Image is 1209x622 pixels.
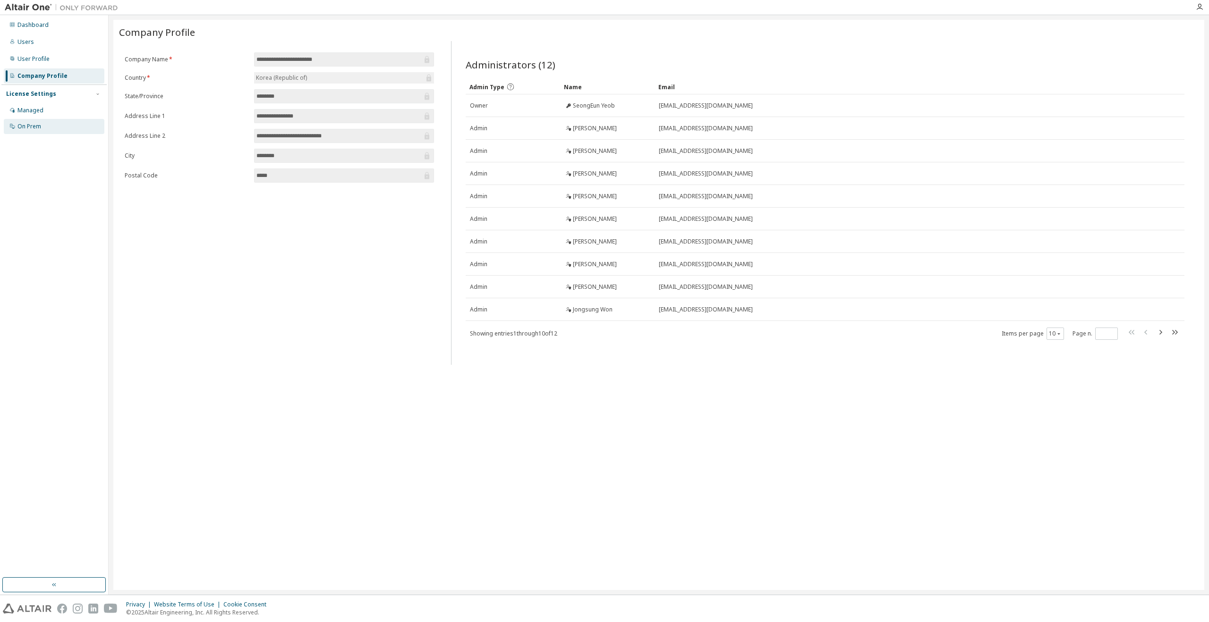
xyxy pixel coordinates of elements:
span: Admin [470,238,487,245]
div: On Prem [17,123,41,130]
img: youtube.svg [104,604,118,614]
span: Admin [470,306,487,313]
div: Website Terms of Use [154,601,223,608]
label: State/Province [125,92,248,100]
span: Page n. [1073,328,1118,340]
span: [EMAIL_ADDRESS][DOMAIN_NAME] [659,102,753,109]
span: [EMAIL_ADDRESS][DOMAIN_NAME] [659,170,753,177]
div: Email [658,79,1158,94]
span: Admin [470,215,487,223]
label: Country [125,74,248,82]
div: Users [17,38,34,46]
div: License Settings [6,90,56,98]
span: [EMAIL_ADDRESS][DOMAIN_NAME] [659,193,753,200]
span: Admin [470,283,487,291]
label: Address Line 1 [125,112,248,120]
div: Managed [17,107,43,114]
span: SeongEun Yeob [573,102,615,109]
div: User Profile [17,55,50,63]
span: Showing entries 1 through 10 of 12 [470,329,557,337]
span: [EMAIL_ADDRESS][DOMAIN_NAME] [659,306,753,313]
img: facebook.svg [57,604,67,614]
span: [EMAIL_ADDRESS][DOMAIN_NAME] [659,147,753,155]
div: Korea (Republic of) [254,72,434,84]
label: City [125,152,248,160]
img: Altair One [5,3,123,12]
span: Admin [470,147,487,155]
div: Korea (Republic of) [255,73,308,83]
span: [PERSON_NAME] [573,125,617,132]
label: Postal Code [125,172,248,179]
button: 10 [1049,330,1062,337]
span: Jongsung Won [573,306,613,313]
img: altair_logo.svg [3,604,51,614]
span: [PERSON_NAME] [573,215,617,223]
img: linkedin.svg [88,604,98,614]
span: [PERSON_NAME] [573,147,617,155]
span: [EMAIL_ADDRESS][DOMAIN_NAME] [659,215,753,223]
span: [EMAIL_ADDRESS][DOMAIN_NAME] [659,283,753,291]
span: [PERSON_NAME] [573,170,617,177]
span: [PERSON_NAME] [573,193,617,200]
span: Admin Type [469,83,504,91]
img: instagram.svg [73,604,83,614]
span: Company Profile [119,25,195,39]
span: Admin [470,261,487,268]
span: Owner [470,102,488,109]
p: © 2025 Altair Engineering, Inc. All Rights Reserved. [126,608,272,616]
div: Cookie Consent [223,601,272,608]
div: Name [564,79,651,94]
span: Admin [470,170,487,177]
span: Admin [470,125,487,132]
div: Privacy [126,601,154,608]
span: Admin [470,193,487,200]
label: Address Line 2 [125,132,248,140]
label: Company Name [125,56,248,63]
div: Dashboard [17,21,49,29]
span: [PERSON_NAME] [573,261,617,268]
span: Items per page [1002,328,1064,340]
span: [PERSON_NAME] [573,283,617,291]
div: Company Profile [17,72,68,80]
span: [PERSON_NAME] [573,238,617,245]
span: [EMAIL_ADDRESS][DOMAIN_NAME] [659,238,753,245]
span: [EMAIL_ADDRESS][DOMAIN_NAME] [659,261,753,268]
span: [EMAIL_ADDRESS][DOMAIN_NAME] [659,125,753,132]
span: Administrators (12) [466,58,555,71]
